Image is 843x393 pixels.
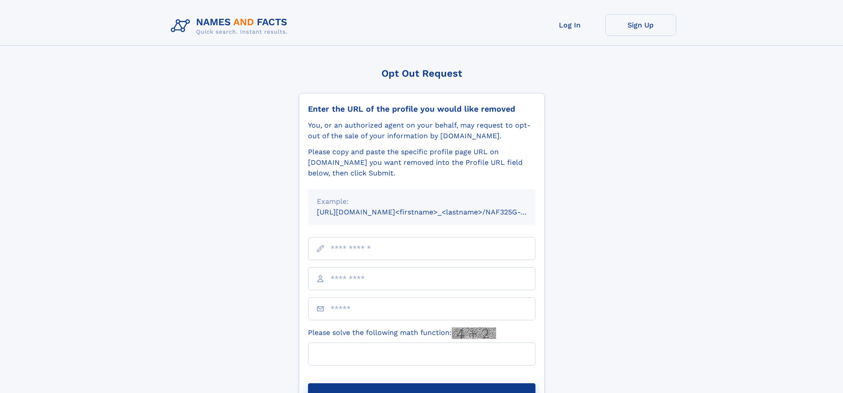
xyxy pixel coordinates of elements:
[535,14,605,36] a: Log In
[167,14,295,38] img: Logo Names and Facts
[308,147,535,179] div: Please copy and paste the specific profile page URL on [DOMAIN_NAME] you want removed into the Pr...
[299,68,545,79] div: Opt Out Request
[308,120,535,141] div: You, or an authorized agent on your behalf, may request to opt-out of the sale of your informatio...
[317,208,552,216] small: [URL][DOMAIN_NAME]<firstname>_<lastname>/NAF325G-xxxxxxxx
[308,104,535,114] div: Enter the URL of the profile you would like removed
[308,327,496,339] label: Please solve the following math function:
[317,196,527,207] div: Example:
[605,14,676,36] a: Sign Up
